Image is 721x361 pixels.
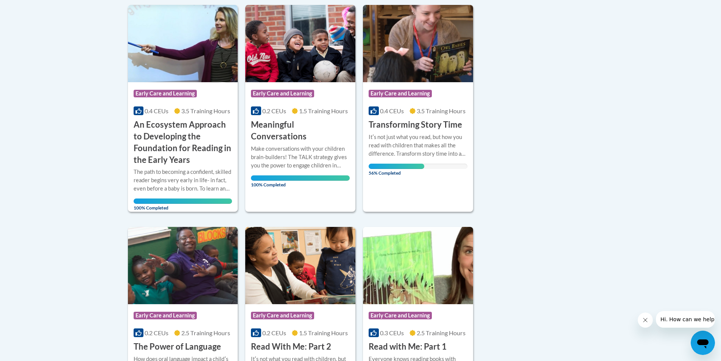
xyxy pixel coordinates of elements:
iframe: Close message [638,313,653,328]
a: Course LogoEarly Care and Learning0.4 CEUs3.5 Training Hours An Ecosystem Approach to Developing ... [128,5,238,212]
a: Course LogoEarly Care and Learning0.4 CEUs3.5 Training Hours Transforming Story TimeItʹs not just... [363,5,473,212]
img: Course Logo [245,227,355,304]
h3: An Ecosystem Approach to Developing the Foundation for Reading in the Early Years [134,119,232,166]
span: 3.5 Training Hours [417,107,466,114]
span: Early Care and Learning [134,312,197,319]
h3: Read with Me: Part 1 [369,341,447,353]
span: 1.5 Training Hours [299,107,348,114]
span: 0.3 CEUs [380,329,404,336]
span: Early Care and Learning [251,90,314,97]
span: 0.2 CEUs [262,329,286,336]
div: Make conversations with your children brain-builders! The TALK strategy gives you the power to en... [251,145,350,170]
span: Early Care and Learning [369,90,432,97]
span: 2.5 Training Hours [417,329,466,336]
span: 100% Completed [134,198,232,211]
span: Hi. How can we help? [5,5,61,11]
img: Course Logo [128,5,238,82]
span: 56% Completed [369,164,424,176]
h3: Read With Me: Part 2 [251,341,331,353]
span: 100% Completed [251,175,350,188]
h3: Meaningful Conversations [251,119,350,142]
a: Course LogoEarly Care and Learning0.2 CEUs1.5 Training Hours Meaningful ConversationsMake convers... [245,5,355,212]
span: 0.2 CEUs [262,107,286,114]
img: Course Logo [363,5,473,82]
span: 0.4 CEUs [380,107,404,114]
span: Early Care and Learning [251,312,314,319]
span: 0.4 CEUs [145,107,168,114]
span: 1.5 Training Hours [299,329,348,336]
iframe: Button to launch messaging window [691,331,715,355]
span: 2.5 Training Hours [181,329,230,336]
span: Early Care and Learning [134,90,197,97]
iframe: Message from company [656,311,715,328]
img: Course Logo [363,227,473,304]
div: Your progress [369,164,424,169]
h3: The Power of Language [134,341,221,353]
h3: Transforming Story Time [369,119,462,131]
img: Course Logo [245,5,355,82]
div: The path to becoming a confident, skilled reader begins very early in life- in fact, even before ... [134,168,232,193]
img: Course Logo [128,227,238,304]
span: 0.2 CEUs [145,329,168,336]
div: Itʹs not just what you read, but how you read with children that makes all the difference. Transf... [369,133,467,158]
div: Your progress [134,198,232,204]
span: Early Care and Learning [369,312,432,319]
div: Your progress [251,175,350,181]
span: 3.5 Training Hours [181,107,230,114]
